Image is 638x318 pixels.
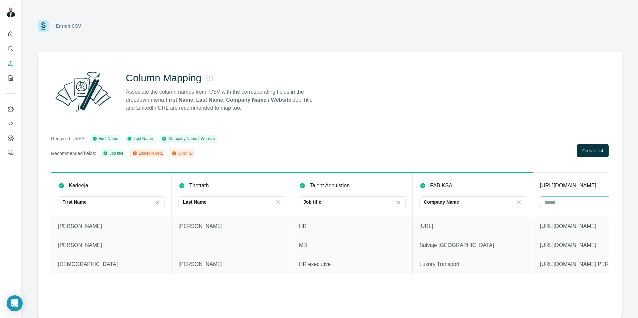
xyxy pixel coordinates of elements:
[58,241,165,249] p: [PERSON_NAME]
[299,260,406,268] p: HR executive
[419,222,526,230] p: [URL]
[430,182,452,190] p: FAB KSA
[5,28,16,40] button: Quick start
[5,103,16,115] button: Use Surfe on LinkedIn
[5,72,16,84] button: My lists
[38,20,49,32] img: Surfe Logo
[5,147,16,159] button: Feedback
[5,43,16,55] button: Search
[5,57,16,69] button: Enrich CSV
[299,241,406,249] p: MD
[419,260,526,268] p: Luxury Transport
[172,150,193,156] div: CRM ID
[540,182,596,190] p: [URL][DOMAIN_NAME]
[310,182,350,190] p: Talent Aqcuistion
[56,23,81,29] div: Enrich CSV
[62,199,86,205] p: First Name
[7,295,23,311] div: Open Intercom Messenger
[582,147,603,154] span: Create list
[5,7,16,17] img: Avatar
[58,222,165,230] p: [PERSON_NAME]
[51,135,85,142] p: Required fields*:
[577,144,609,157] button: Create list
[69,182,88,190] p: Kadeeja
[299,222,406,230] p: HR
[51,68,115,116] img: Surfe Illustration - Column Mapping
[183,199,207,205] p: Last Name
[126,72,202,84] h2: Column Mapping
[5,118,16,130] button: Use Surfe API
[58,260,165,268] p: [DEMOGRAPHIC_DATA]
[179,260,285,268] p: [PERSON_NAME]
[424,199,459,205] p: Company Name
[303,199,321,205] p: Job title
[51,150,96,157] p: Recommended fields:
[166,97,293,103] strong: First Name, Last Name, Company Name / Website.
[92,136,118,142] div: First Name
[189,182,209,190] p: Thottath
[132,150,163,156] div: LinkedIn URL
[419,241,526,249] p: Salvaje [GEOGRAPHIC_DATA]
[126,88,319,112] p: Associate the column names from. CSV with the corresponding fields in the dropdown menu: Job Titl...
[162,136,215,142] div: Company Name / Website
[5,132,16,144] button: Dashboard
[103,150,123,156] div: Job title
[179,222,285,230] p: [PERSON_NAME]
[127,136,153,142] div: Last Name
